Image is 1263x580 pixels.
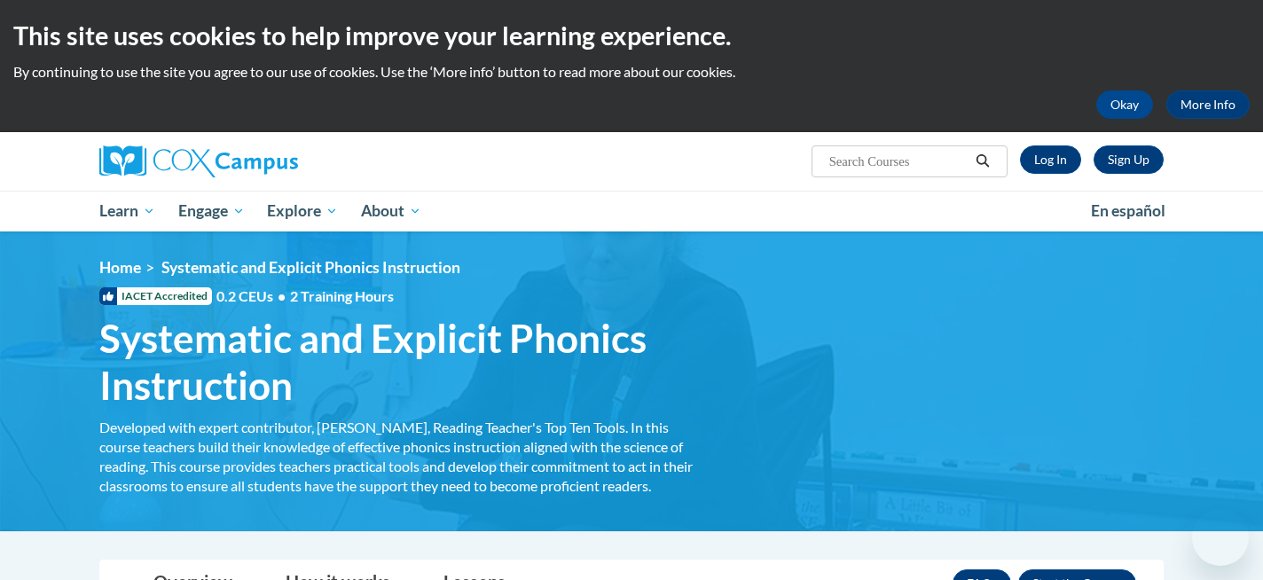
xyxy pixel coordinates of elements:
a: Home [99,258,141,277]
span: Explore [267,200,338,222]
div: Main menu [73,191,1190,231]
h2: This site uses cookies to help improve your learning experience. [13,18,1250,53]
div: Developed with expert contributor, [PERSON_NAME], Reading Teacher's Top Ten Tools. In this course... [99,418,711,496]
span: 2 Training Hours [290,287,394,304]
input: Search Courses [828,151,969,172]
a: Log In [1020,145,1081,174]
span: About [361,200,421,222]
a: Learn [88,191,167,231]
span: • [278,287,286,304]
a: About [349,191,433,231]
a: Engage [167,191,256,231]
a: More Info [1166,90,1250,119]
img: Cox Campus [99,145,298,177]
span: Engage [178,200,245,222]
span: IACET Accredited [99,287,212,305]
span: Systematic and Explicit Phonics Instruction [161,258,460,277]
span: Systematic and Explicit Phonics Instruction [99,315,711,409]
a: Cox Campus [99,145,436,177]
a: Explore [255,191,349,231]
iframe: Button to launch messaging window [1192,509,1249,566]
span: En español [1091,201,1165,220]
span: 0.2 CEUs [216,286,394,306]
button: Okay [1096,90,1153,119]
span: Learn [99,200,155,222]
a: Register [1094,145,1164,174]
a: En español [1079,192,1177,230]
p: By continuing to use the site you agree to our use of cookies. Use the ‘More info’ button to read... [13,62,1250,82]
button: Search [969,151,996,172]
